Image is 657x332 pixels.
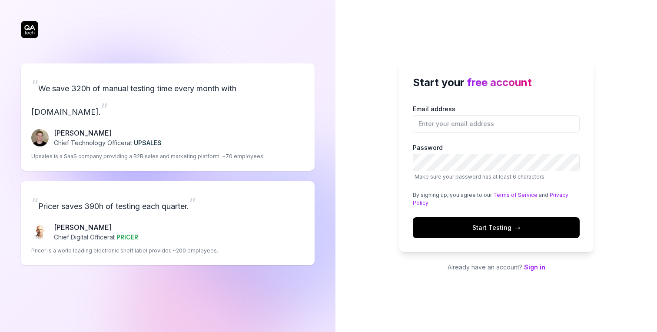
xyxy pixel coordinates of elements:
img: Chris Chalkitis [31,223,49,241]
p: Already have an account? [399,262,594,272]
div: By signing up, you agree to our and [413,191,580,207]
span: “ [31,194,38,213]
span: UPSALES [134,139,162,146]
p: Chief Technology Officer at [54,138,162,147]
a: Privacy Policy [413,192,568,206]
input: PasswordMake sure your password has at least 6 characters [413,154,580,171]
label: Password [413,143,580,181]
p: [PERSON_NAME] [54,128,162,138]
button: Start Testing→ [413,217,580,238]
p: Pricer saves 390h of testing each quarter. [31,192,304,215]
label: Email address [413,104,580,133]
p: Chief Digital Officer at [54,232,138,242]
a: “Pricer saves 390h of testing each quarter.”Chris Chalkitis[PERSON_NAME]Chief Digital Officerat P... [21,181,315,265]
h2: Start your [413,75,580,90]
p: Upsales is a SaaS company providing a B2B sales and marketing platform. ~70 employees. [31,153,265,160]
span: free account [467,76,532,89]
p: Pricer is a world leading electronic shelf label provider. ~200 employees. [31,247,218,255]
p: [PERSON_NAME] [54,222,138,232]
a: “We save 320h of manual testing time every month with [DOMAIN_NAME].”Fredrik Seidl[PERSON_NAME]Ch... [21,63,315,171]
span: PRICER [116,233,138,241]
p: We save 320h of manual testing time every month with [DOMAIN_NAME]. [31,74,304,121]
span: → [515,223,520,232]
a: Terms of Service [493,192,538,198]
span: Make sure your password has at least 6 characters [415,173,544,180]
img: Fredrik Seidl [31,129,49,146]
a: Sign in [524,263,545,271]
span: ” [101,100,108,119]
span: “ [31,76,38,95]
input: Email address [413,115,580,133]
span: ” [189,194,196,213]
span: Start Testing [472,223,520,232]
